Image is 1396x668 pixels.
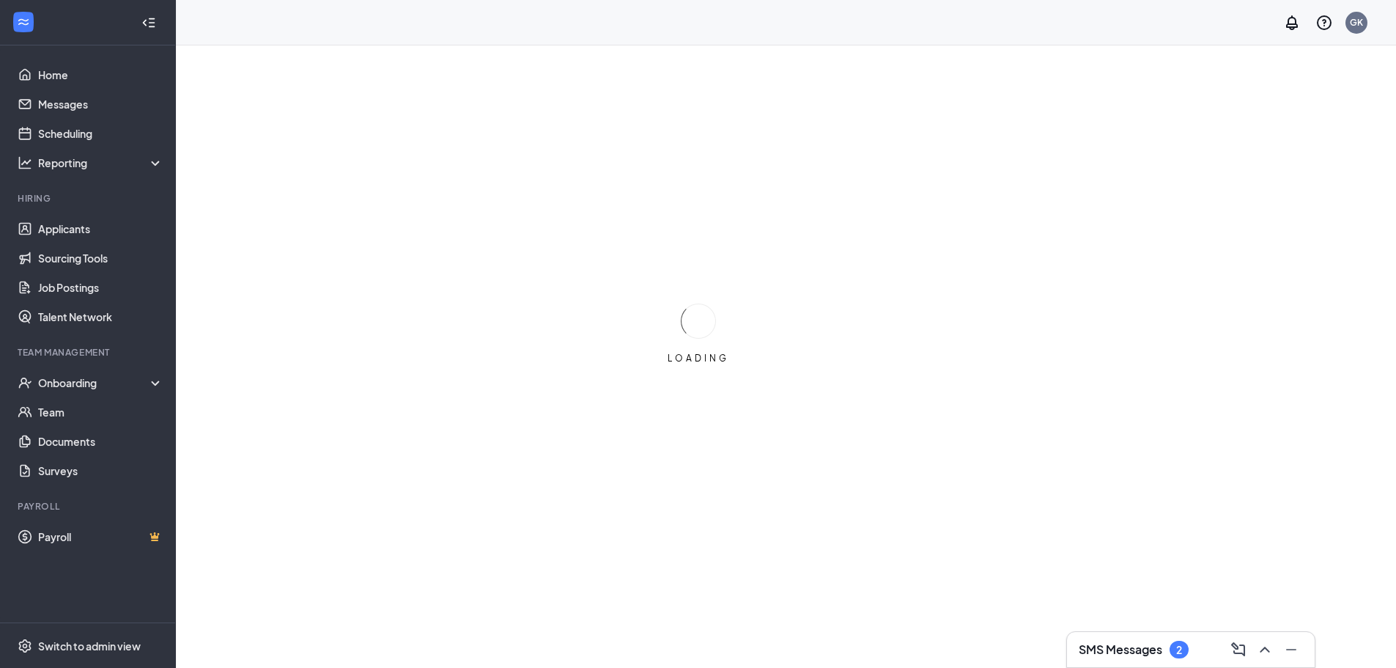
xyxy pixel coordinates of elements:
a: Job Postings [38,273,163,302]
h3: SMS Messages [1079,642,1162,658]
svg: QuestionInfo [1315,14,1333,32]
a: Surveys [38,456,163,485]
a: Messages [38,89,163,119]
button: ComposeMessage [1227,638,1250,661]
svg: ChevronUp [1256,641,1274,658]
svg: Notifications [1283,14,1301,32]
svg: WorkstreamLogo [16,15,31,29]
a: Talent Network [38,302,163,331]
div: LOADING [662,352,735,364]
a: Team [38,397,163,427]
a: Documents [38,427,163,456]
svg: ComposeMessage [1230,641,1247,658]
div: Reporting [38,155,164,170]
a: Sourcing Tools [38,243,163,273]
div: Switch to admin view [38,639,141,653]
svg: Minimize [1282,641,1300,658]
button: Minimize [1279,638,1303,661]
svg: Settings [18,639,32,653]
div: 2 [1176,644,1182,656]
svg: UserCheck [18,375,32,390]
svg: Collapse [141,15,156,30]
div: Onboarding [38,375,151,390]
a: Scheduling [38,119,163,148]
a: PayrollCrown [38,522,163,551]
button: ChevronUp [1253,638,1277,661]
a: Home [38,60,163,89]
a: Applicants [38,214,163,243]
div: Team Management [18,346,160,359]
div: Payroll [18,500,160,513]
div: GK [1350,16,1363,29]
svg: Analysis [18,155,32,170]
div: Hiring [18,192,160,205]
